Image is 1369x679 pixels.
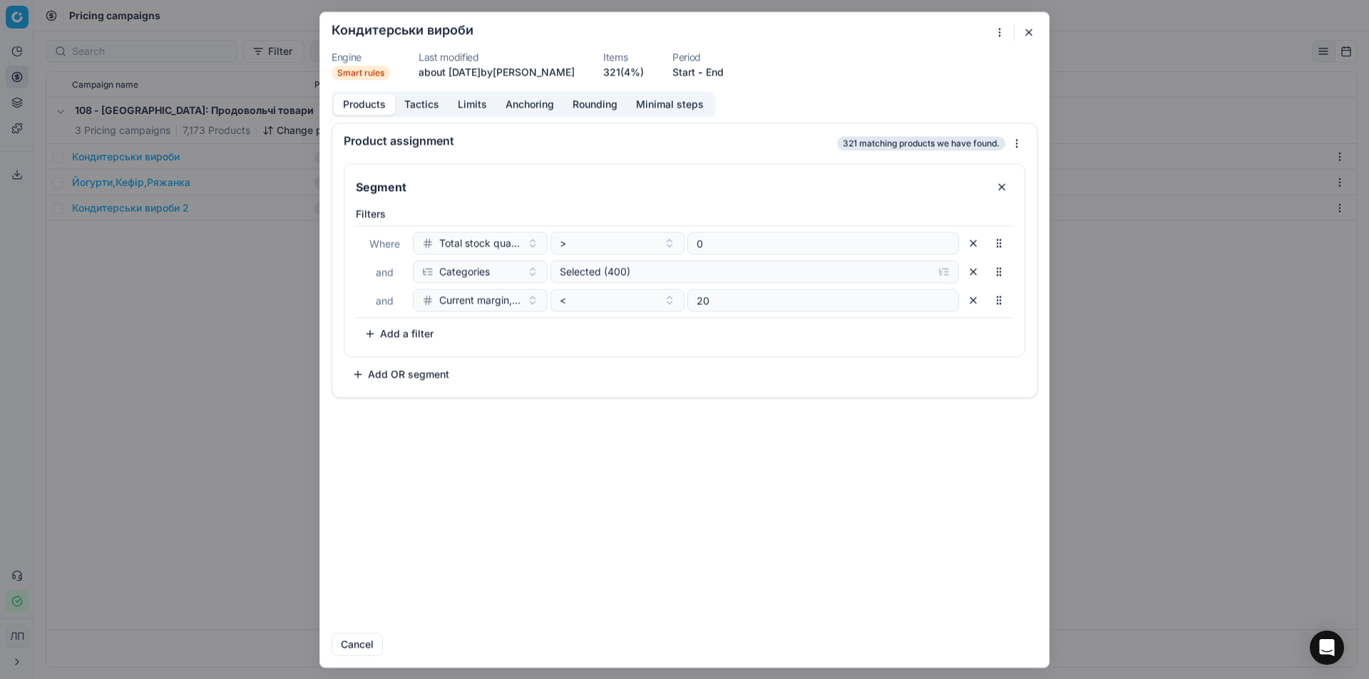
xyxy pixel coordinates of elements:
[395,94,448,115] button: Tactics
[560,264,928,279] div: Selected (400)
[439,264,490,279] span: Categories
[563,94,627,115] button: Rounding
[698,65,703,79] span: -
[603,52,644,62] dt: Items
[672,65,695,79] button: Start
[550,260,960,283] button: Selected (400)
[603,65,644,79] a: 321(4%)
[332,66,390,80] span: Smart rules
[419,52,575,62] dt: Last modified
[496,94,563,115] button: Anchoring
[560,236,566,250] span: >
[353,175,985,198] input: Segment
[439,236,521,250] span: Total stock quantity
[627,94,713,115] button: Minimal steps
[672,52,724,62] dt: Period
[332,24,473,36] h2: Кондитерськи вироби
[356,322,442,345] button: Add a filter
[376,294,394,306] span: and
[376,266,394,278] span: and
[332,633,383,655] button: Cancel
[369,237,400,249] span: Where
[344,135,834,146] div: Product assignment
[332,52,390,62] dt: Engine
[439,293,521,307] span: Current margin, % (common)
[356,207,1013,221] label: Filters
[837,136,1005,150] span: 321 matching products we have found.
[560,293,566,307] span: <
[334,94,395,115] button: Products
[344,363,458,385] button: Add OR segment
[706,65,724,79] button: End
[448,94,496,115] button: Limits
[419,66,575,78] span: about [DATE] by [PERSON_NAME]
